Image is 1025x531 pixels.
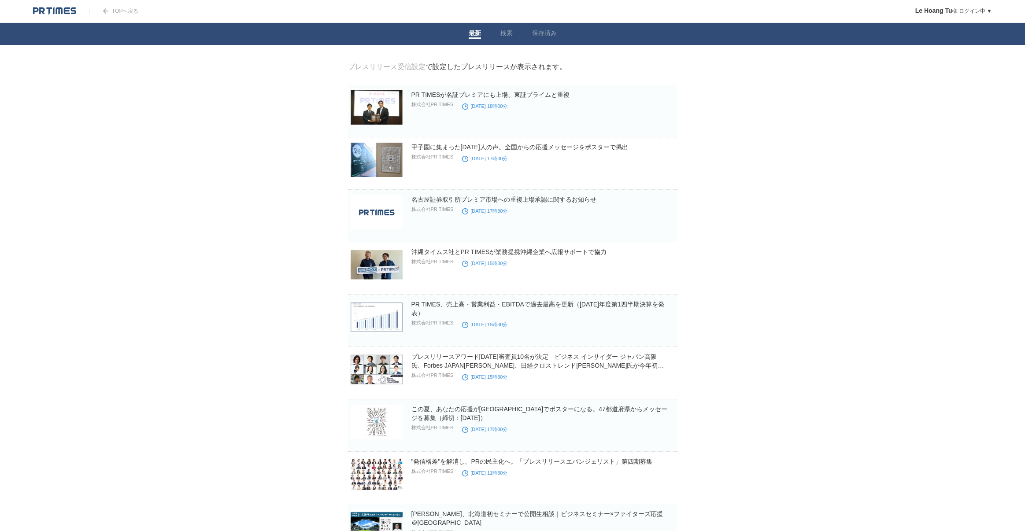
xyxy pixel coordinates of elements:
[532,29,557,39] a: 保存済み
[411,424,454,431] p: 株式会社PR TIMES
[351,405,403,439] img: この夏、あなたの応援が甲子園でポスターになる。47都道府県からメッセージを募集（締切：7月15日）
[348,63,566,72] div: で設定したプレスリリースが表示されます。
[411,510,663,526] a: [PERSON_NAME]、北海道初セミナーで公開生相談｜ビジネスセミナー×ファイターズ応援＠[GEOGRAPHIC_DATA]
[462,427,507,432] time: [DATE] 17時00分
[351,90,403,125] img: PR TIMESが名証プレミアにも上場、東証プライムと重複
[411,154,454,160] p: 株式会社PR TIMES
[103,8,108,14] img: arrow.png
[411,406,667,421] a: この夏、あなたの応援が[GEOGRAPHIC_DATA]でポスターになる。47都道府県からメッセージを募集（締切：[DATE]）
[500,29,513,39] a: 検索
[348,63,426,70] a: プレスリリース受信設定
[462,374,507,380] time: [DATE] 15時30分
[351,352,403,387] img: プレスリリースアワード2025審査員10名が決定 ビジネス インサイダー ジャパン高阪氏、Forbes JAPAN藤吉氏、日経クロストレンド中村氏が今年初参加
[89,8,138,14] a: TOPへ戻る
[411,372,454,379] p: 株式会社PR TIMES
[411,248,607,255] a: 沖縄タイムス社とPR TIMESが業務提携沖縄企業へ広報サポートで協力
[411,458,652,465] a: "発信格差"を解消し、PRの民主化へ。「プレスリリースエバンジェリスト」第四期募集
[411,301,664,317] a: PR TIMES、売上高・営業利益・EBITDAで過去最高を更新（[DATE]年度第1四半期決算を発表）
[351,247,403,282] img: 沖縄タイムス社とPR TIMESが業務提携沖縄企業へ広報サポートで協力
[462,208,507,214] time: [DATE] 17時30分
[462,261,507,266] time: [DATE] 15時30分
[411,353,664,378] a: プレスリリースアワード[DATE]審査員10名が決定 ビジネス インサイダー ジャパン高阪氏、Forbes JAPAN[PERSON_NAME]、日経クロストレンド[PERSON_NAME]氏が...
[411,91,570,98] a: PR TIMESが名証プレミアにも上場、東証プライムと重複
[411,320,454,326] p: 株式会社PR TIMES
[462,470,507,476] time: [DATE] 11時30分
[411,468,454,475] p: 株式会社PR TIMES
[411,258,454,265] p: 株式会社PR TIMES
[915,8,992,14] a: Le Hoang Tu様 ログイン中 ▼
[351,195,403,229] img: 名古屋証券取引所プレミア市場への重複上場承認に関するお知らせ
[411,144,628,151] a: 甲子園に集まった[DATE]人の声。全国からの応援メッセージをポスターで掲出
[462,156,507,161] time: [DATE] 17時30分
[469,29,481,39] a: 最新
[411,206,454,213] p: 株式会社PR TIMES
[915,7,952,14] span: Le Hoang Tu
[351,457,403,491] img: "発信格差"を解消し、PRの民主化へ。「プレスリリースエバンジェリスト」第四期募集
[462,103,507,109] time: [DATE] 18時00分
[351,143,403,177] img: 甲子園に集まった1182人の声。全国からの応援メッセージをポスターで掲出
[462,322,507,327] time: [DATE] 15時30分
[351,300,403,334] img: PR TIMES、売上高・営業利益・EBITDAで過去最高を更新（2025年度第1四半期決算を発表）
[411,196,596,203] a: 名古屋証券取引所プレミア市場への重複上場承認に関するお知らせ
[33,7,76,15] img: logo.png
[411,101,454,108] p: 株式会社PR TIMES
